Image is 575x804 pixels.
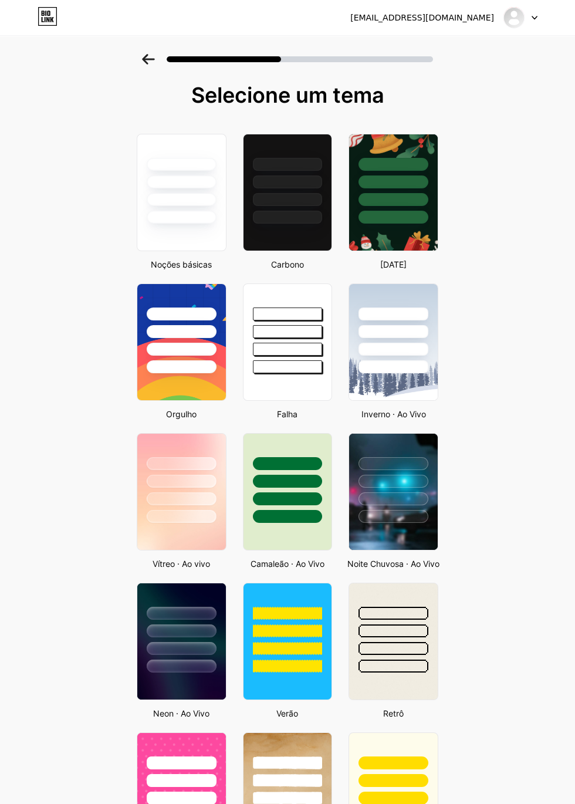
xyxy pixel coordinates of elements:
[347,559,439,569] font: Noite Chuvosa · Ao Vivo
[251,559,324,569] font: Camaleão · Ao Vivo
[503,6,525,29] img: Matheus _
[383,708,404,718] font: Retrô
[191,82,384,108] font: Selecione um tema
[151,259,212,269] font: Noções básicas
[153,559,210,569] font: Vítreo · Ao vivo
[350,13,494,22] font: [EMAIL_ADDRESS][DOMAIN_NAME]
[166,409,197,419] font: Orgulho
[153,708,209,718] font: Neon · Ao Vivo
[361,409,426,419] font: Inverno · Ao Vivo
[276,708,298,718] font: Verão
[380,259,407,269] font: [DATE]
[277,409,297,419] font: Falha
[271,259,304,269] font: Carbono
